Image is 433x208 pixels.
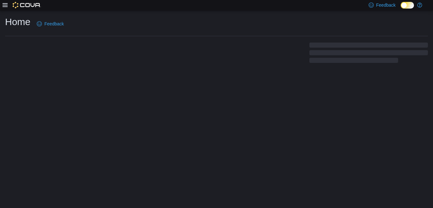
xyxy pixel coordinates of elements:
span: Feedback [44,21,64,27]
input: Dark Mode [401,2,414,9]
img: Cova [13,2,41,8]
span: Feedback [376,2,396,8]
a: Feedback [34,17,66,30]
span: Loading [309,44,428,64]
h1: Home [5,16,30,28]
